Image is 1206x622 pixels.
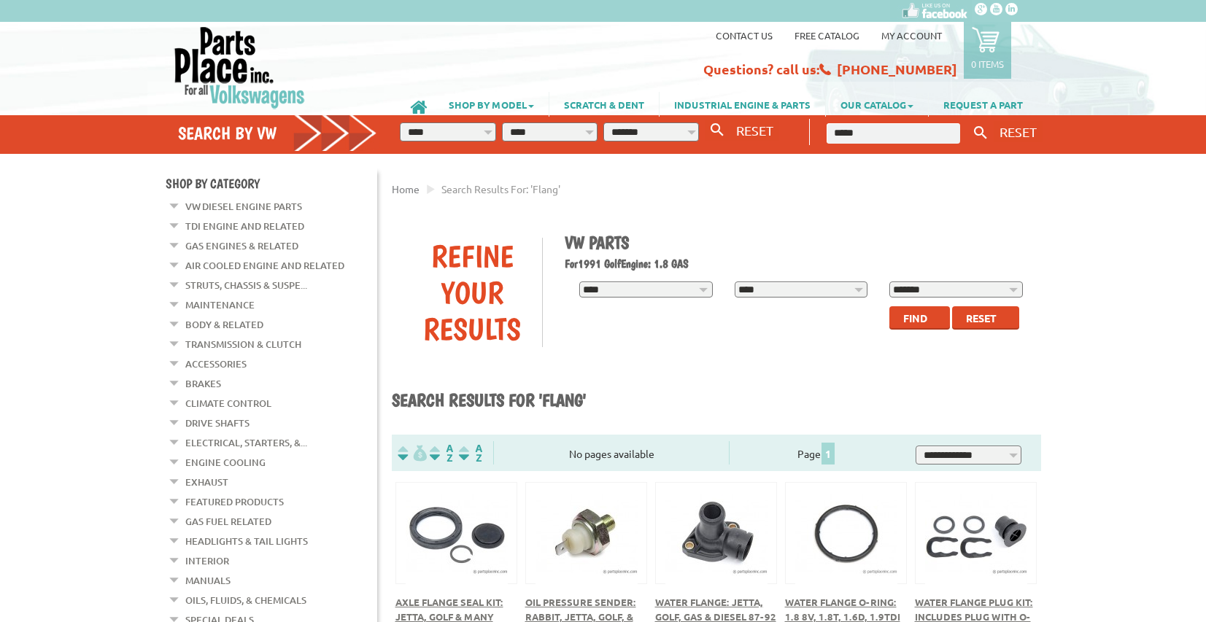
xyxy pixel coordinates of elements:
[970,121,992,145] button: Keyword Search
[185,492,284,511] a: Featured Products
[185,453,266,472] a: Engine Cooling
[730,120,779,141] button: RESET
[565,257,578,271] span: For
[826,92,928,117] a: OUR CATALOG
[822,443,835,464] span: 1
[185,236,298,255] a: Gas Engines & Related
[903,311,927,324] span: Find
[705,120,730,141] button: Search By VW...
[392,389,1041,413] h1: Search results for 'flang'
[964,22,1011,79] a: 0 items
[185,276,307,295] a: Struts, Chassis & Suspe...
[434,92,549,117] a: SHOP BY MODEL
[173,26,306,109] img: Parts Place Inc!
[178,123,378,144] h4: Search by VW
[185,413,250,432] a: Drive Shafts
[427,445,456,462] img: Sort by Headline
[716,29,773,42] a: Contact us
[185,551,229,570] a: Interior
[929,92,1037,117] a: REQUEST A PART
[660,92,825,117] a: INDUSTRIAL ENGINE & PARTS
[185,315,263,334] a: Body & Related
[494,446,729,462] div: No pages available
[185,295,255,314] a: Maintenance
[185,354,247,373] a: Accessories
[889,306,950,330] button: Find
[185,394,271,413] a: Climate Control
[185,532,308,551] a: Headlights & Tail Lights
[185,335,301,354] a: Transmission & Clutch
[185,217,304,236] a: TDI Engine and Related
[403,238,543,347] div: Refine Your Results
[185,374,221,393] a: Brakes
[441,182,560,195] span: Search results for: 'flang'
[166,176,377,191] h4: Shop By Category
[185,197,302,216] a: VW Diesel Engine Parts
[565,257,1030,271] h2: 1991 Golf
[881,29,942,42] a: My Account
[971,58,1004,70] p: 0 items
[1000,124,1037,139] span: RESET
[565,232,1030,253] h1: VW Parts
[549,92,659,117] a: SCRATCH & DENT
[185,473,228,491] a: Exhaust
[185,571,231,590] a: Manuals
[185,433,307,452] a: Electrical, Starters, &...
[185,512,271,531] a: Gas Fuel Related
[952,306,1019,330] button: Reset
[729,441,902,464] div: Page
[966,311,997,324] span: Reset
[795,29,859,42] a: Free Catalog
[456,445,485,462] img: Sort by Sales Rank
[185,591,306,610] a: Oils, Fluids, & Chemicals
[392,182,420,195] a: Home
[398,445,427,462] img: filterpricelow.svg
[621,257,689,271] span: Engine: 1.8 GAS
[185,256,344,275] a: Air Cooled Engine and Related
[736,123,773,138] span: RESET
[994,121,1043,142] button: RESET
